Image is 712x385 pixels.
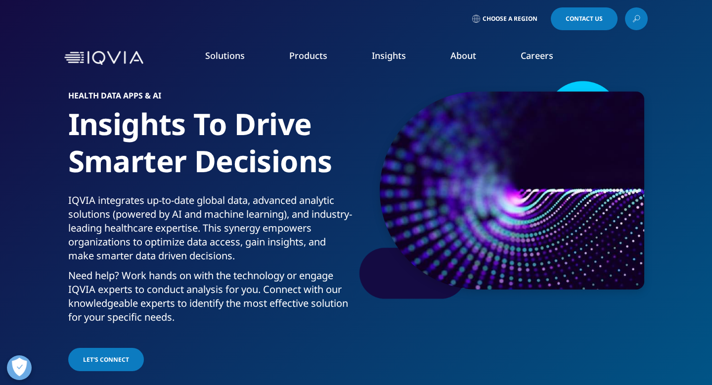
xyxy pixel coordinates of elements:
[68,348,144,371] a: Let's Connect
[68,269,353,330] p: Need help? Work hands on with the technology or engage IQVIA experts to conduct analysis for you....
[380,92,644,289] img: 2058_wave-flow-and-data-radar-stream.jpg
[566,16,603,22] span: Contact Us
[205,49,245,61] a: Solutions
[68,105,353,193] h1: Insights To Drive Smarter Decisions
[83,355,129,364] span: Let's Connect
[64,51,143,65] img: IQVIA Healthcare Information Technology and Pharma Clinical Research Company
[483,15,537,23] span: Choose a Region
[551,7,618,30] a: Contact Us
[68,92,353,105] h6: Health Data APPS & AI
[7,355,32,380] button: Open Preferences
[372,49,406,61] a: Insights
[68,193,353,269] p: IQVIA integrates up-to-date global data, advanced analytic solutions (powered by AI and machine l...
[450,49,476,61] a: About
[147,35,648,81] nav: Primary
[521,49,553,61] a: Careers
[289,49,327,61] a: Products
